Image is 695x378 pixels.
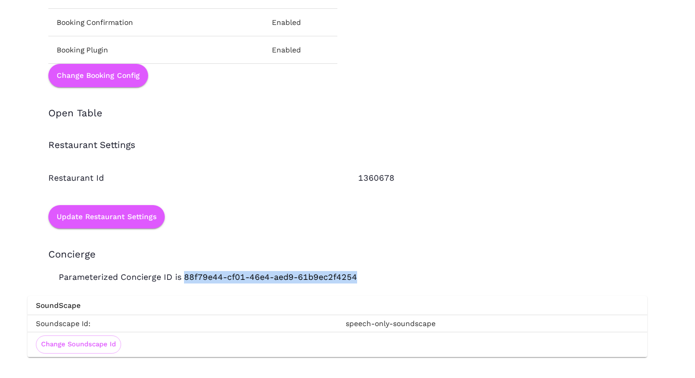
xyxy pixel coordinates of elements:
[28,228,96,261] h3: Concierge
[28,151,337,184] div: Restaurant Id
[28,296,647,315] th: SoundScape
[48,140,647,151] h4: Restaurant Settings
[36,335,121,354] button: Change Soundscape Id
[48,205,165,228] button: Update Restaurant Settings
[48,108,647,119] h3: Open Table
[337,315,647,332] td: speech-only-soundscape
[28,315,337,332] td: Soundscape Id:
[28,261,647,283] p: Parameterized Concierge ID is 88f79e44-cf01-46e4-aed9-61b9ec2f4254
[337,151,647,184] div: 1360678
[48,64,148,87] button: Change Booking Config
[48,36,264,63] td: Booking Plugin
[48,8,264,36] td: Booking Confirmation
[264,8,337,36] td: Enabled
[264,36,337,63] td: Enabled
